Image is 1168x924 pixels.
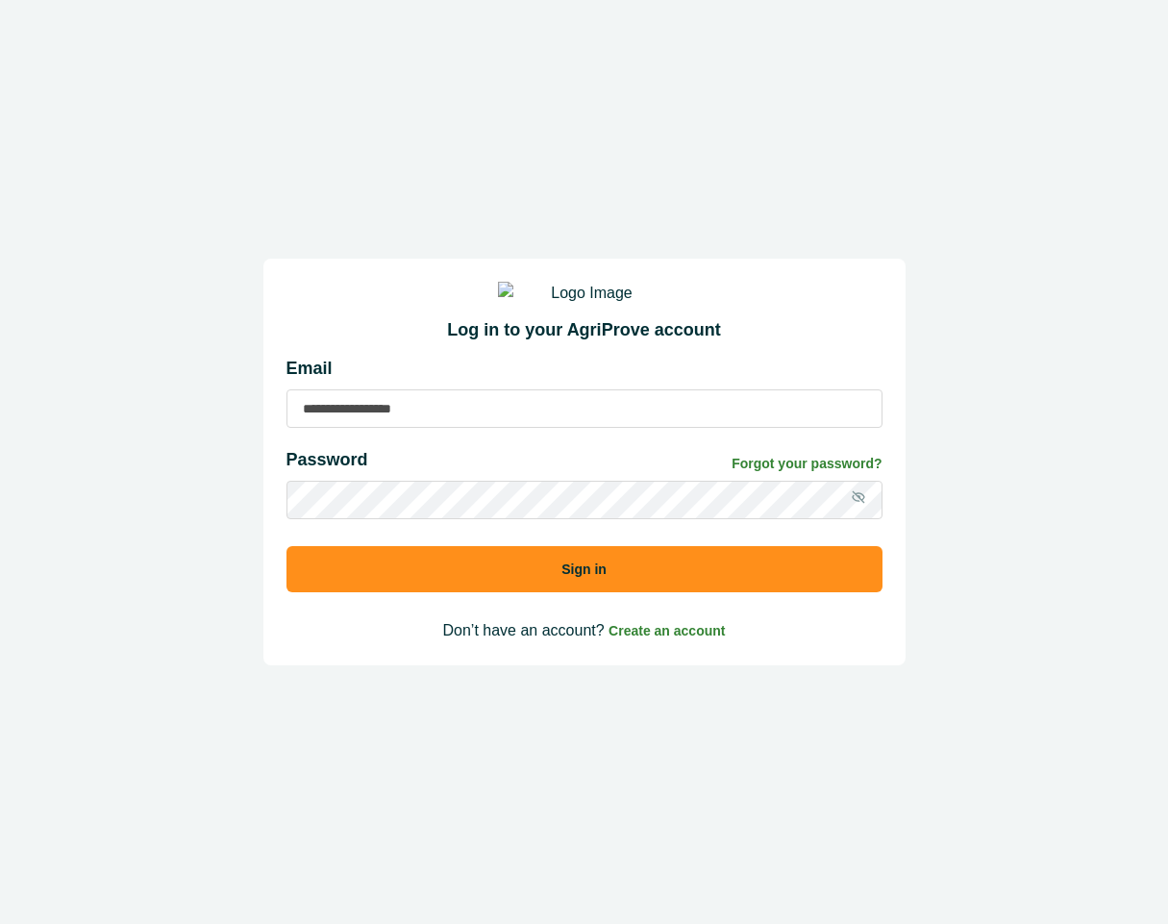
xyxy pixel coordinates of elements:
[286,447,368,473] p: Password
[286,320,882,341] h2: Log in to your AgriProve account
[286,546,882,592] button: Sign in
[498,282,671,305] img: Logo Image
[609,623,725,638] span: Create an account
[286,356,882,382] p: Email
[609,622,725,638] a: Create an account
[732,454,882,474] a: Forgot your password?
[286,619,882,642] p: Don’t have an account?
